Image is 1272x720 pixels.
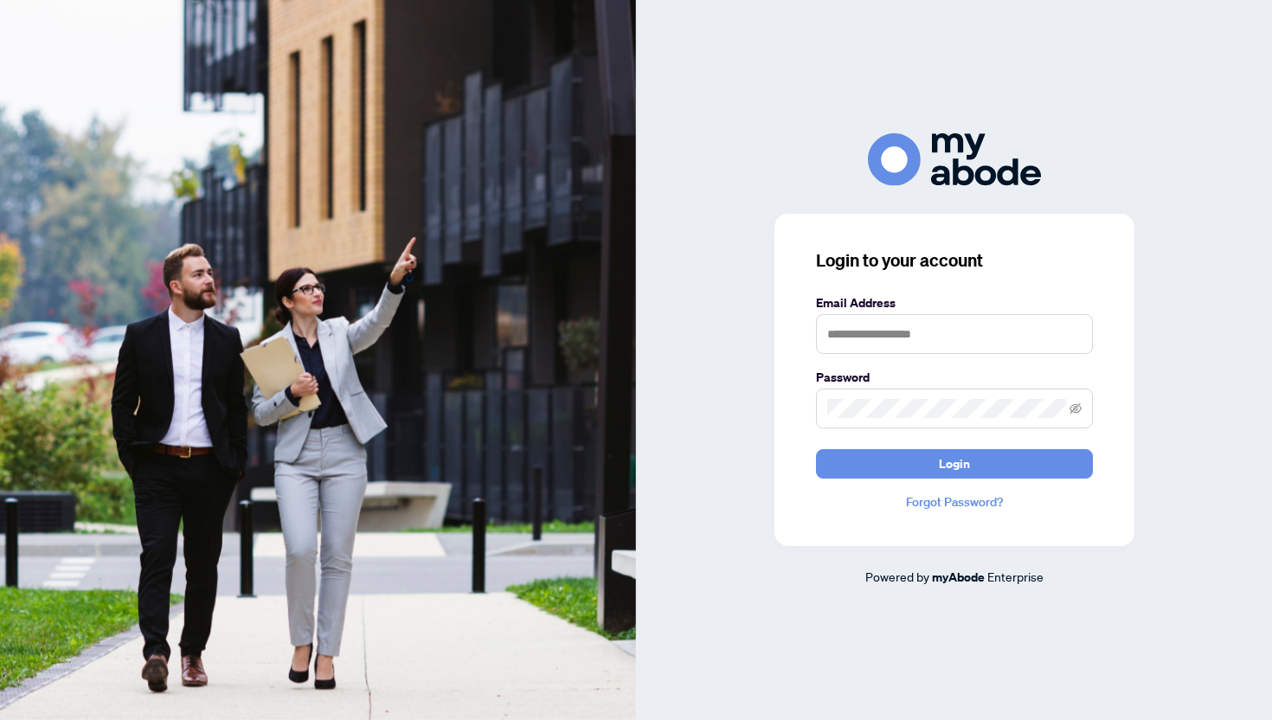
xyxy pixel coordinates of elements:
h3: Login to your account [816,248,1093,273]
span: Enterprise [987,569,1044,584]
label: Password [816,368,1093,387]
a: myAbode [932,568,985,587]
span: Login [939,450,970,478]
button: Login [816,449,1093,479]
span: Powered by [865,569,929,584]
a: Forgot Password? [816,492,1093,511]
span: eye-invisible [1070,402,1082,415]
label: Email Address [816,293,1093,312]
img: ma-logo [868,133,1041,186]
